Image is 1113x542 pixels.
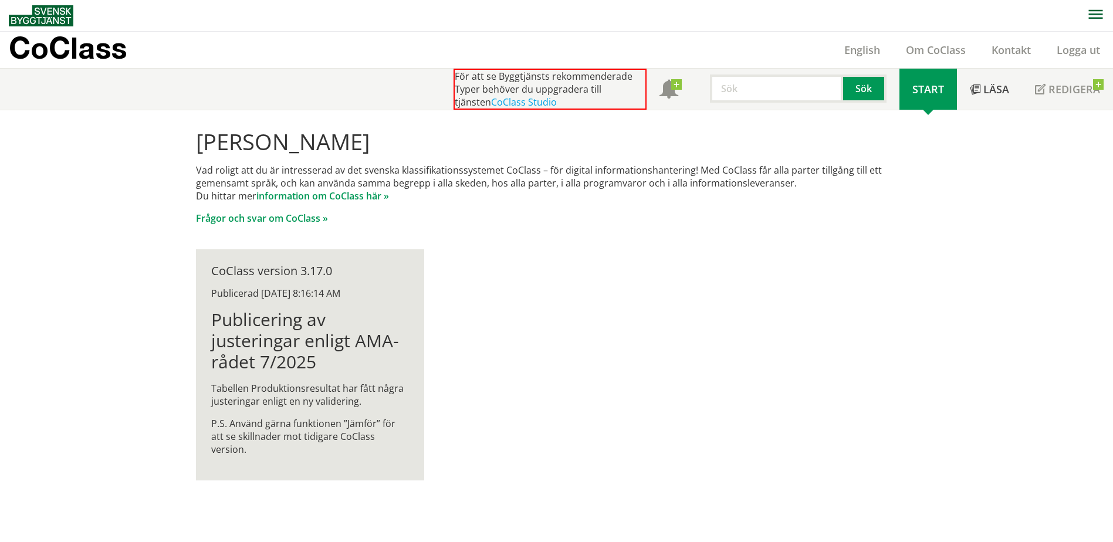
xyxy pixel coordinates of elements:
p: P.S. Använd gärna funktionen ”Jämför” för att se skillnader mot tidigare CoClass version. [211,417,409,456]
p: CoClass [9,41,127,55]
span: Start [912,82,944,96]
input: Sök [710,74,843,103]
a: Logga ut [1044,43,1113,57]
a: CoClass [9,32,152,68]
p: Vad roligt att du är intresserad av det svenska klassifikationssystemet CoClass – för digital inf... [196,164,917,202]
a: Kontakt [979,43,1044,57]
h1: [PERSON_NAME] [196,128,917,154]
div: CoClass version 3.17.0 [211,265,409,277]
button: Sök [843,74,887,103]
a: information om CoClass här » [256,189,389,202]
a: Om CoClass [893,43,979,57]
a: Läsa [957,69,1022,110]
a: Frågor och svar om CoClass » [196,212,328,225]
a: Redigera [1022,69,1113,110]
img: Svensk Byggtjänst [9,5,73,26]
span: Notifikationer [659,81,678,100]
div: För att se Byggtjänsts rekommenderade Typer behöver du uppgradera till tjänsten [454,69,647,110]
div: Publicerad [DATE] 8:16:14 AM [211,287,409,300]
a: Start [899,69,957,110]
span: Redigera [1048,82,1100,96]
span: Läsa [983,82,1009,96]
p: Tabellen Produktionsresultat har fått några justeringar enligt en ny validering. [211,382,409,408]
h1: Publicering av justeringar enligt AMA-rådet 7/2025 [211,309,409,372]
a: English [831,43,893,57]
a: CoClass Studio [491,96,557,109]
